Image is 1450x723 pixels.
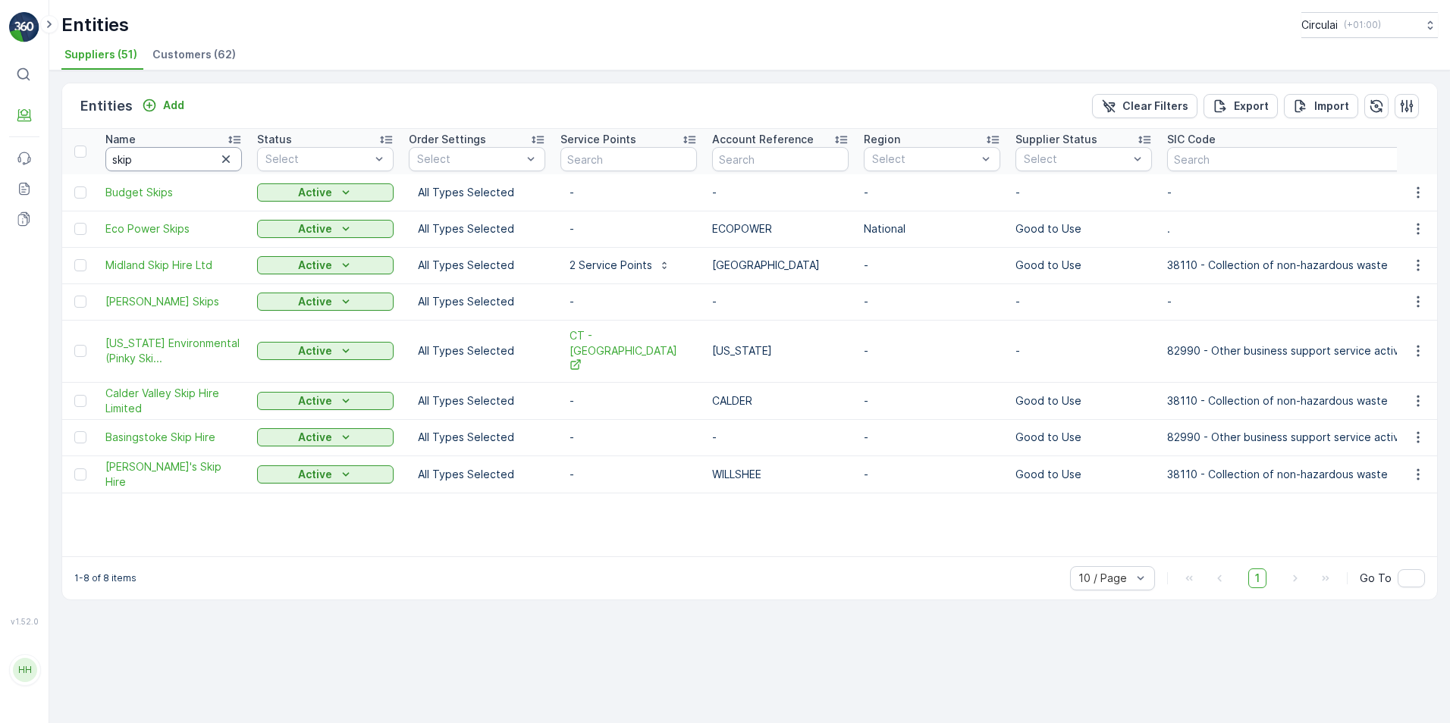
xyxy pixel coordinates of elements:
[1167,467,1420,482] p: 38110 - Collection of non-hazardous waste
[409,132,486,147] p: Order Settings
[1167,221,1420,236] p: .
[1167,258,1420,273] p: 38110 - Collection of non-hazardous waste
[74,431,86,443] div: Toggle Row Selected
[560,132,636,147] p: Service Points
[13,658,37,682] div: HH
[105,459,242,490] a: Willshee's Skip Hire
[712,467,849,482] p: WILLSHEE
[1167,430,1420,445] p: 82990 - Other business support service activities
[74,345,86,357] div: Toggle Row Selected
[152,47,236,62] span: Customers (62)
[9,629,39,711] button: HH
[1024,152,1128,167] p: Select
[418,393,536,408] p: All Types Selected
[1015,132,1097,147] p: Supplier Status
[864,393,1000,408] p: -
[257,465,394,484] button: Active
[418,343,536,358] p: All Types Selected
[712,185,849,200] p: -
[872,152,977,167] p: Select
[298,343,332,358] p: Active
[560,147,697,171] input: Search
[298,430,332,445] p: Active
[570,430,688,445] p: -
[1015,430,1152,445] p: Good to Use
[105,336,242,366] span: [US_STATE] Environmental (Pinky Ski...
[570,185,688,200] p: -
[712,132,814,147] p: Account Reference
[418,221,536,236] p: All Types Selected
[136,96,190,114] button: Add
[712,294,849,309] p: -
[1167,294,1420,309] p: -
[105,459,242,490] span: [PERSON_NAME]'s Skip Hire
[864,132,900,147] p: Region
[61,13,129,37] p: Entities
[864,221,1000,236] p: National
[105,336,242,366] a: Georgia Environmental (Pinky Ski...
[1015,185,1152,200] p: -
[9,617,39,626] span: v 1.52.0
[1167,393,1420,408] p: 38110 - Collection of non-hazardous waste
[105,294,242,309] a: Jones Skips
[1301,17,1338,33] p: Circulai
[1122,99,1188,114] p: Clear Filters
[864,430,1000,445] p: -
[163,98,184,113] p: Add
[257,392,394,410] button: Active
[105,221,242,236] a: Eco Power Skips
[1015,221,1152,236] p: Good to Use
[298,393,332,408] p: Active
[257,428,394,446] button: Active
[265,152,370,167] p: Select
[418,430,536,445] p: All Types Selected
[74,572,137,584] p: 1-8 of 8 items
[1360,571,1392,586] span: Go To
[1167,343,1420,358] p: 82990 - Other business support service activities
[712,258,849,273] p: [GEOGRAPHIC_DATA]
[74,296,86,308] div: Toggle Row Selected
[1314,99,1349,114] p: Import
[1015,467,1152,482] p: Good to Use
[257,293,394,311] button: Active
[418,294,536,309] p: All Types Selected
[1015,393,1152,408] p: Good to Use
[257,256,394,274] button: Active
[864,258,1000,273] p: -
[74,468,86,480] div: Toggle Row Selected
[1167,185,1420,200] p: -
[712,393,849,408] p: CALDER
[570,393,688,408] p: -
[298,258,332,273] p: Active
[105,185,242,200] a: Budget Skips
[105,147,242,171] input: Search
[1092,94,1197,118] button: Clear Filters
[570,294,688,309] p: -
[1204,94,1278,118] button: Export
[1248,568,1266,588] span: 1
[105,258,242,273] span: Midland Skip Hire Ltd
[864,294,1000,309] p: -
[74,259,86,271] div: Toggle Row Selected
[864,343,1000,358] p: -
[80,95,133,117] p: Entities
[74,223,86,235] div: Toggle Row Selected
[570,467,688,482] p: -
[712,221,849,236] p: ECOPOWER
[105,430,242,445] a: Basingstoke Skip Hire
[105,132,136,147] p: Name
[105,386,242,416] a: Calder Valley Skip Hire Limited
[418,185,536,200] p: All Types Selected
[417,152,522,167] p: Select
[418,258,536,273] p: All Types Selected
[1015,343,1152,358] p: -
[74,186,86,199] div: Toggle Row Selected
[64,47,137,62] span: Suppliers (51)
[257,342,394,360] button: Active
[1301,12,1438,38] button: Circulai(+01:00)
[1234,99,1269,114] p: Export
[74,395,86,407] div: Toggle Row Selected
